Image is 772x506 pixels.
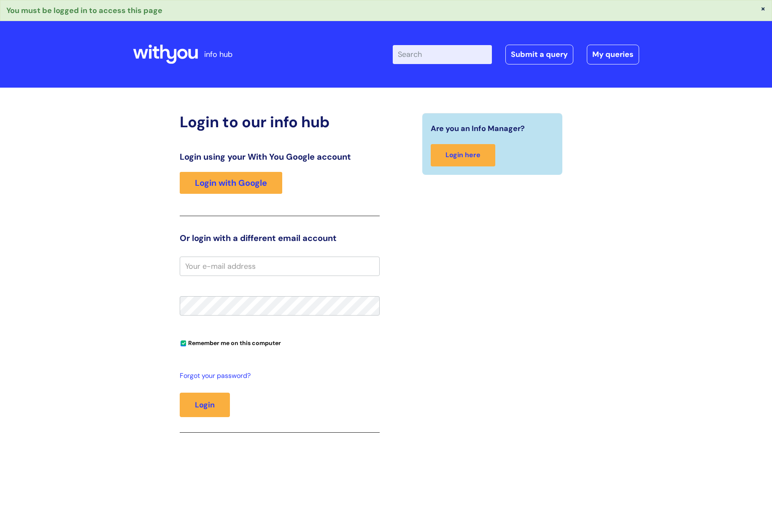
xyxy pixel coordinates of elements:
input: Search [393,45,492,64]
a: My queries [587,45,639,64]
h3: Or login with a different email account [180,233,380,243]
a: Login with Google [180,172,282,194]
p: info hub [204,48,232,61]
a: Submit a query [505,45,573,64]
a: Forgot your password? [180,370,375,382]
button: Login [180,393,230,417]
a: Login here [431,144,495,166]
h3: Login using your With You Google account [180,152,380,162]
span: Are you an Info Manager? [431,122,525,135]
input: Your e-mail address [180,257,380,276]
div: You can uncheck this option if you're logging in from a shared device [180,336,380,349]
label: Remember me on this computer [180,337,281,347]
h2: Login to our info hub [180,113,380,131]
input: Remember me on this computer [181,341,186,346]
button: × [761,5,766,12]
